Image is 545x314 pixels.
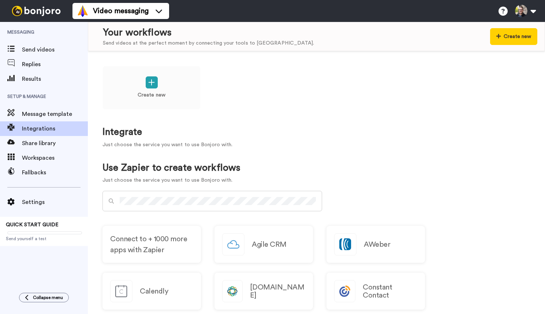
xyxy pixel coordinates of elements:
img: logo_constant_contact.svg [335,280,355,302]
h2: Agile CRM [252,241,287,249]
a: Create new [102,66,201,110]
h2: AWeber [364,241,390,249]
button: Collapse menu [19,293,69,302]
button: Create new [490,28,537,45]
a: Calendly [102,273,201,310]
span: Workspaces [22,154,88,162]
img: logo_closecom.svg [223,280,242,302]
span: Send yourself a test [6,236,82,242]
span: Replies [22,60,88,69]
img: bj-logo-header-white.svg [9,6,64,16]
a: Agile CRM [214,226,313,263]
a: Connect to + 1000 more apps with Zapier [102,226,201,263]
span: Fallbacks [22,168,88,177]
a: Constant Contact [326,273,425,310]
span: Integrations [22,124,88,133]
h1: Use Zapier to create workflows [102,163,240,173]
img: vm-color.svg [77,5,89,17]
img: logo_calendly.svg [111,280,132,302]
h2: Calendly [140,287,168,295]
span: Video messaging [93,6,149,16]
div: Send videos at the perfect moment by connecting your tools to [GEOGRAPHIC_DATA]. [103,39,314,47]
h1: Integrate [102,127,530,137]
h2: Constant Contact [363,283,417,299]
span: QUICK START GUIDE [6,222,59,227]
span: Send videos [22,45,88,54]
img: logo_agile_crm.svg [223,234,244,255]
span: Settings [22,198,88,207]
span: Results [22,75,88,83]
img: logo_aweber.svg [335,234,356,255]
a: [DOMAIN_NAME] [214,273,313,310]
span: Collapse menu [33,295,63,300]
p: Create new [138,91,165,99]
h2: [DOMAIN_NAME] [250,283,305,299]
span: Share library [22,139,88,148]
a: AWeber [326,226,425,263]
span: Connect to + 1000 more apps with Zapier [110,234,193,256]
p: Just choose the service you want to use Bonjoro with. [102,177,240,184]
p: Just choose the service you want to use Bonjoro with. [102,141,530,149]
div: Your workflows [103,26,314,39]
span: Message template [22,110,88,118]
